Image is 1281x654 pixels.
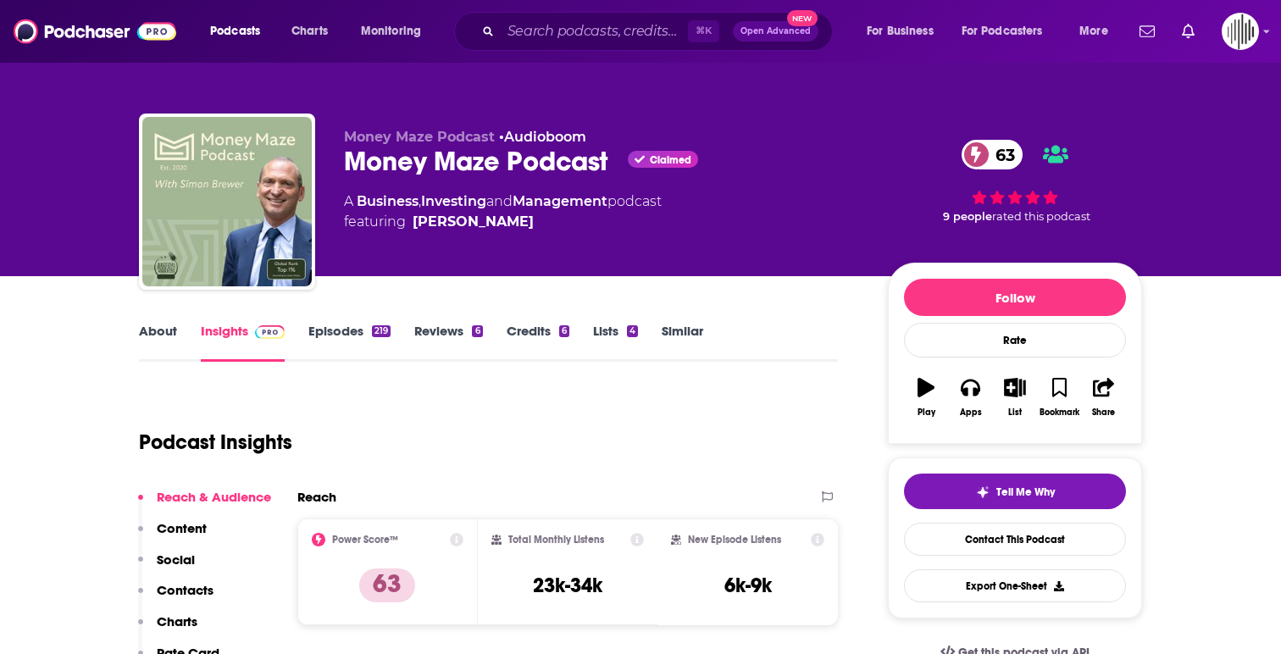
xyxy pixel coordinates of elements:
span: rated this podcast [992,210,1090,223]
div: 6 [472,325,482,337]
button: Follow [904,279,1126,316]
div: 6 [559,325,569,337]
button: Social [138,551,195,583]
span: For Business [867,19,934,43]
h2: Reach [297,489,336,505]
p: Content [157,520,207,536]
button: Reach & Audience [138,489,271,520]
span: Tell Me Why [996,485,1055,499]
span: and [486,193,513,209]
a: About [139,323,177,362]
a: Show notifications dropdown [1133,17,1162,46]
p: Contacts [157,582,213,598]
span: Logged in as gpg2 [1222,13,1259,50]
img: User Profile [1222,13,1259,50]
button: Contacts [138,582,213,613]
a: Business [357,193,419,209]
img: Money Maze Podcast [142,117,312,286]
img: tell me why sparkle [976,485,990,499]
a: Reviews6 [414,323,482,362]
p: Reach & Audience [157,489,271,505]
div: 63 9 peoplerated this podcast [888,129,1142,234]
h1: Podcast Insights [139,430,292,455]
div: Play [918,407,935,418]
span: 9 people [943,210,992,223]
h3: 6k-9k [724,573,772,598]
button: open menu [198,18,282,45]
a: 63 [962,140,1023,169]
button: Show profile menu [1222,13,1259,50]
h2: Total Monthly Listens [508,534,604,546]
button: Export One-Sheet [904,569,1126,602]
button: open menu [951,18,1067,45]
a: Contact This Podcast [904,523,1126,556]
a: [PERSON_NAME] [413,212,534,232]
span: Podcasts [210,19,260,43]
a: Charts [280,18,338,45]
span: Open Advanced [740,27,811,36]
button: Charts [138,613,197,645]
span: New [787,10,818,26]
a: Management [513,193,607,209]
a: Show notifications dropdown [1175,17,1201,46]
div: Search podcasts, credits, & more... [470,12,849,51]
div: 4 [627,325,638,337]
button: List [993,367,1037,428]
span: Charts [291,19,328,43]
h2: New Episode Listens [688,534,781,546]
div: A podcast [344,191,662,232]
div: List [1008,407,1022,418]
span: For Podcasters [962,19,1043,43]
span: ⌘ K [688,20,719,42]
p: Social [157,551,195,568]
div: Share [1092,407,1115,418]
p: 63 [359,568,415,602]
img: Podchaser Pro [255,325,285,339]
button: Share [1082,367,1126,428]
span: , [419,193,421,209]
button: Open AdvancedNew [733,21,818,42]
span: 63 [979,140,1023,169]
span: Money Maze Podcast [344,129,495,145]
button: Bookmark [1037,367,1081,428]
a: Credits6 [507,323,569,362]
div: Rate [904,323,1126,357]
h3: 23k-34k [533,573,602,598]
a: Episodes219 [308,323,391,362]
a: Lists4 [593,323,638,362]
a: Audioboom [504,129,586,145]
span: featuring [344,212,662,232]
a: Investing [421,193,486,209]
img: Podchaser - Follow, Share and Rate Podcasts [14,15,176,47]
span: More [1079,19,1108,43]
span: Claimed [650,156,691,164]
p: Charts [157,613,197,629]
a: Similar [662,323,703,362]
button: open menu [1067,18,1129,45]
button: open menu [349,18,443,45]
div: 219 [372,325,391,337]
input: Search podcasts, credits, & more... [501,18,688,45]
button: tell me why sparkleTell Me Why [904,474,1126,509]
a: InsightsPodchaser Pro [201,323,285,362]
span: • [499,129,586,145]
span: Monitoring [361,19,421,43]
button: Apps [948,367,992,428]
button: Content [138,520,207,551]
div: Apps [960,407,982,418]
div: Bookmark [1040,407,1079,418]
button: Play [904,367,948,428]
h2: Power Score™ [332,534,398,546]
button: open menu [855,18,955,45]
